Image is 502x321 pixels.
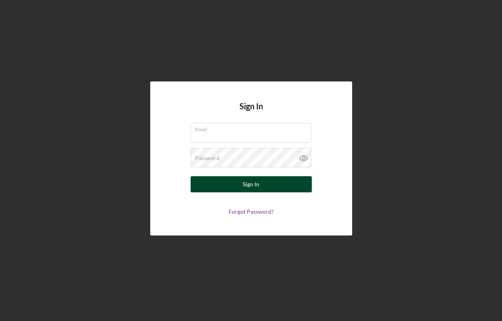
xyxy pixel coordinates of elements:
label: Email [195,123,311,132]
label: Password [195,155,220,161]
button: Sign In [191,176,312,192]
div: Sign In [243,176,259,192]
h4: Sign In [239,102,263,123]
a: Forgot Password? [229,208,274,215]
